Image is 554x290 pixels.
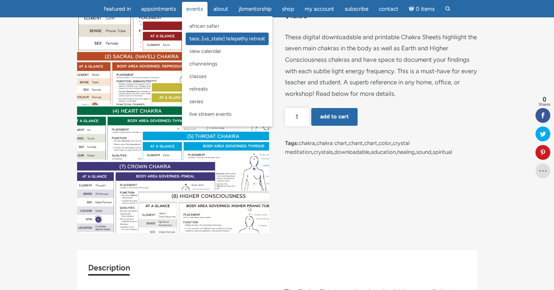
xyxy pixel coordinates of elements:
a: chant [349,140,363,146]
a: chakra chart [316,140,347,146]
span: Classes [189,73,207,80]
a: View Calendar [186,45,269,58]
span: Contact [379,6,398,12]
a: Series [186,95,269,108]
span: Events [186,6,203,12]
span: Channelings [189,61,218,67]
a: Shop [278,2,299,16]
a: Channelings [186,58,269,70]
bdi: 12.95 [285,10,308,20]
a: downloadable [334,149,369,155]
a: JBMentorship [234,2,276,16]
span: 0 [538,96,550,103]
span: Shares [538,103,550,107]
a: Retreats [186,83,269,95]
span: Live Stream Events [189,111,232,117]
span: Subscribe [345,6,368,12]
span: View Calendar [189,48,221,54]
span: About [213,6,228,12]
span: Appointments [141,6,176,12]
a: Taos, [US_STATE] Telepathy Retreat [186,33,269,45]
p: These digital downloadable and printable Chakra Sheets highlight the seven main chakras in the bo... [285,31,477,100]
span: 0 items [416,6,435,12]
span: Shop [282,6,294,12]
i: Cart [409,6,416,12]
a: sound [416,149,431,155]
a: healing [397,149,415,155]
a: Classes [186,70,269,83]
a: Live Stream Events [186,108,269,121]
span: Series [189,98,203,105]
a: Description [88,261,130,274]
a: Contact [374,2,403,16]
span: $ [285,10,289,20]
a: Appointments [137,2,180,16]
a: education [371,149,396,155]
a: chakra [299,140,315,146]
span: featured in [104,6,131,12]
a: African Safari [186,20,269,33]
a: Cart0 items [404,1,439,16]
a: About [209,2,233,16]
span: Taos, [US_STATE] Telepathy Retreat [189,36,265,42]
button: Add to cart [311,108,358,126]
a: Subscribe [340,2,373,16]
span: Tags: , , , , , , , , , , , [285,139,477,156]
input: Product quantity [285,108,309,126]
span: JBMentorship [239,6,272,12]
a: featured in [99,2,135,16]
a: color [379,140,391,146]
span: African Safari [189,23,219,29]
a: chart [364,140,377,146]
span: My Account [305,6,334,12]
a: My Account [300,2,339,16]
span: Retreats [189,86,208,92]
a: Events [182,2,208,16]
a: spiritual [433,149,452,155]
a: crystals [314,149,333,155]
